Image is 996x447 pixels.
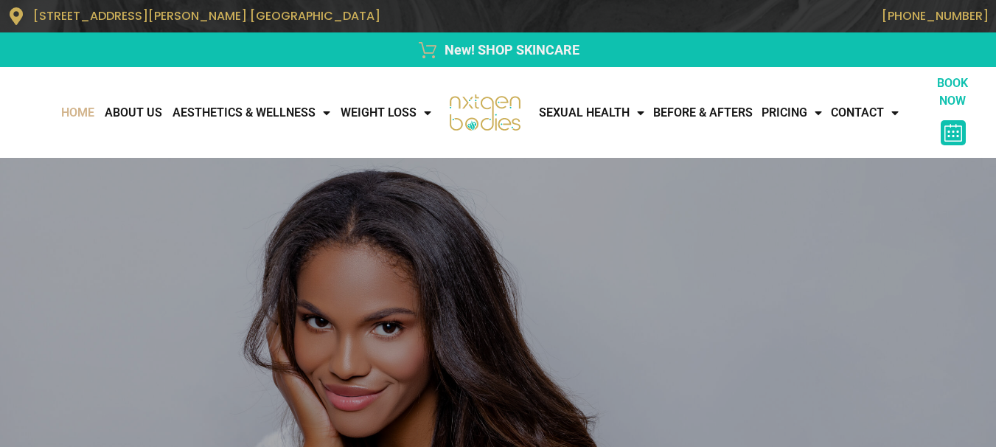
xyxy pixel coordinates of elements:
[100,98,167,128] a: About Us
[757,98,826,128] a: Pricing
[924,74,982,110] p: BOOK NOW
[56,98,100,128] a: Home
[534,98,924,128] nav: Menu
[167,98,335,128] a: AESTHETICS & WELLNESS
[33,7,380,24] span: [STREET_ADDRESS][PERSON_NAME] [GEOGRAPHIC_DATA]
[506,9,989,23] p: [PHONE_NUMBER]
[335,98,436,128] a: WEIGHT LOSS
[441,40,579,60] span: New! SHOP SKINCARE
[7,40,989,60] a: New! SHOP SKINCARE
[826,98,903,128] a: CONTACT
[649,98,757,128] a: Before & Afters
[534,98,649,128] a: Sexual Health
[7,98,436,128] nav: Menu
